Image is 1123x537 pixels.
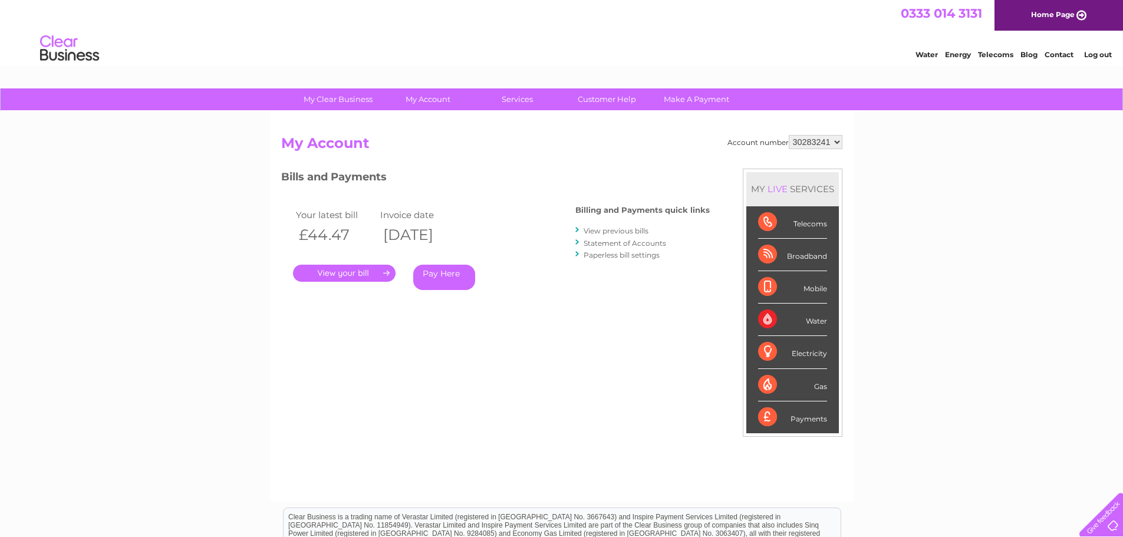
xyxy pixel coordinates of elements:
[1045,50,1073,59] a: Contact
[469,88,566,110] a: Services
[377,223,462,247] th: [DATE]
[584,251,660,259] a: Paperless bill settings
[293,207,378,223] td: Your latest bill
[584,226,648,235] a: View previous bills
[758,401,827,433] div: Payments
[281,135,842,157] h2: My Account
[1084,50,1112,59] a: Log out
[945,50,971,59] a: Energy
[758,336,827,368] div: Electricity
[575,206,710,215] h4: Billing and Payments quick links
[915,50,938,59] a: Water
[758,239,827,271] div: Broadband
[727,135,842,149] div: Account number
[1020,50,1038,59] a: Blog
[758,304,827,336] div: Water
[377,207,462,223] td: Invoice date
[901,6,982,21] a: 0333 014 3131
[584,239,666,248] a: Statement of Accounts
[758,369,827,401] div: Gas
[293,223,378,247] th: £44.47
[765,183,790,195] div: LIVE
[284,6,841,57] div: Clear Business is a trading name of Verastar Limited (registered in [GEOGRAPHIC_DATA] No. 3667643...
[758,206,827,239] div: Telecoms
[746,172,839,206] div: MY SERVICES
[758,271,827,304] div: Mobile
[289,88,387,110] a: My Clear Business
[281,169,710,189] h3: Bills and Payments
[413,265,475,290] a: Pay Here
[558,88,656,110] a: Customer Help
[648,88,745,110] a: Make A Payment
[978,50,1013,59] a: Telecoms
[379,88,476,110] a: My Account
[39,31,100,67] img: logo.png
[293,265,396,282] a: .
